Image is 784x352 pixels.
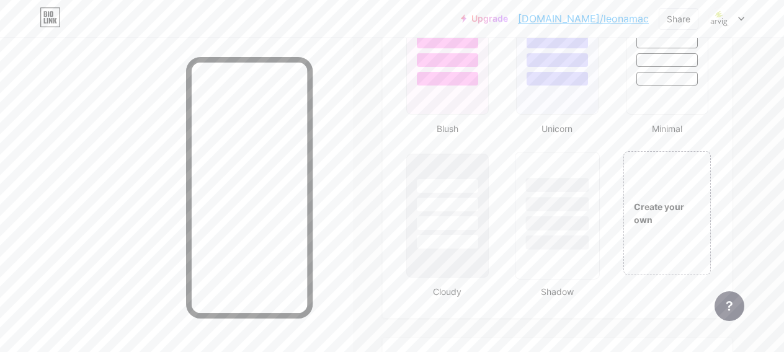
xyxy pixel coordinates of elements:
div: Blush [403,122,492,135]
a: Upgrade [461,14,508,24]
div: Share [667,12,690,25]
div: Unicorn [512,122,602,135]
a: [DOMAIN_NAME]/leonamac [518,11,649,26]
div: Shadow [512,285,602,298]
div: Cloudy [403,285,492,298]
img: Leona Macinnis [708,7,731,30]
div: Create your own [624,200,710,226]
div: Minimal [622,122,712,135]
